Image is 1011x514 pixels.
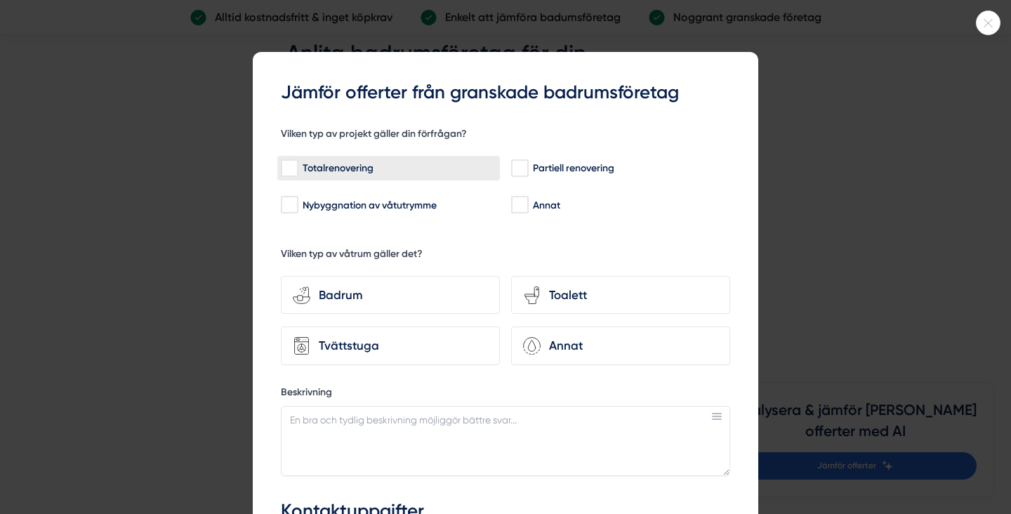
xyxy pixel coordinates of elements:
h5: Vilken typ av våtrum gäller det? [281,247,423,265]
input: Annat [511,198,527,212]
h5: Vilken typ av projekt gäller din förfrågan? [281,127,467,145]
input: Partiell renovering [511,162,527,176]
input: Totalrenovering [281,162,297,176]
input: Nybyggnation av våtutrymme [281,198,297,212]
label: Beskrivning [281,385,730,403]
h3: Jämför offerter från granskade badrumsföretag [281,80,730,105]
